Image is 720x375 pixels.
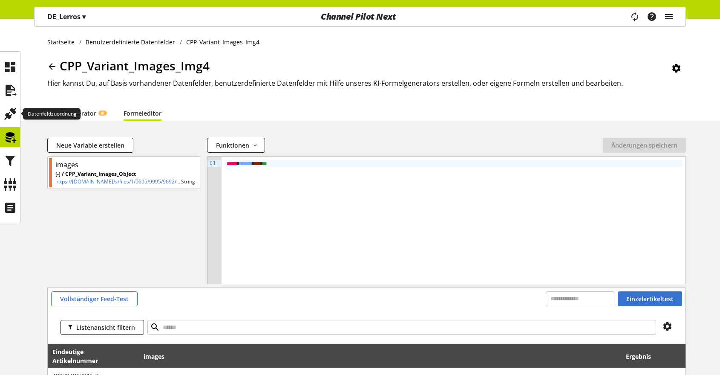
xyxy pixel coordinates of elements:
[82,12,86,21] span: ▾
[56,141,124,150] span: Neue Variable erstellen
[51,291,138,306] button: Vollständiger Feed-Test
[618,291,682,306] button: Einzelartikeltest
[47,138,133,153] button: Neue Variable erstellen
[216,141,249,150] span: Funktionen
[626,352,651,361] span: Ergebnis
[55,170,181,178] p: [-] / CPP_Variant_Images_Object
[55,178,181,186] p: https://cdn.shopify.com/s/files/1/0605/9995/9692/products/20010141_480_1_1.jpg?v=1671608675|https...
[101,110,104,116] span: KI
[603,138,686,153] button: Änderungen speichern
[23,108,81,120] div: Datenfeldzuordnung
[47,38,79,47] a: Startseite
[207,138,265,153] button: Funktionen
[626,294,674,303] span: Einzelartikeltest
[60,294,129,303] span: Vollständiger Feed-Test
[81,38,180,47] a: Benutzerdefinierte Datenfelder
[611,141,677,150] span: Änderungen speichern
[55,160,78,170] div: images
[47,109,107,118] a: FormelgeneratorKI
[60,320,144,335] button: Listenansicht filtern
[144,352,164,361] span: images
[60,58,210,74] span: CPP_Variant_Images_Img4
[34,6,686,27] nav: main navigation
[76,323,135,332] span: Listenansicht filtern
[124,109,161,118] a: Formeleditor
[47,12,86,22] p: DE_Lerros
[181,178,195,186] div: String
[47,78,686,88] h2: Hier kannst Du, auf Basis vorhandener Datenfelder, benutzerdefinierte Datenfelder mit Hilfe unser...
[52,347,114,365] span: Eindeutige Artikelnummer
[207,160,217,167] div: 01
